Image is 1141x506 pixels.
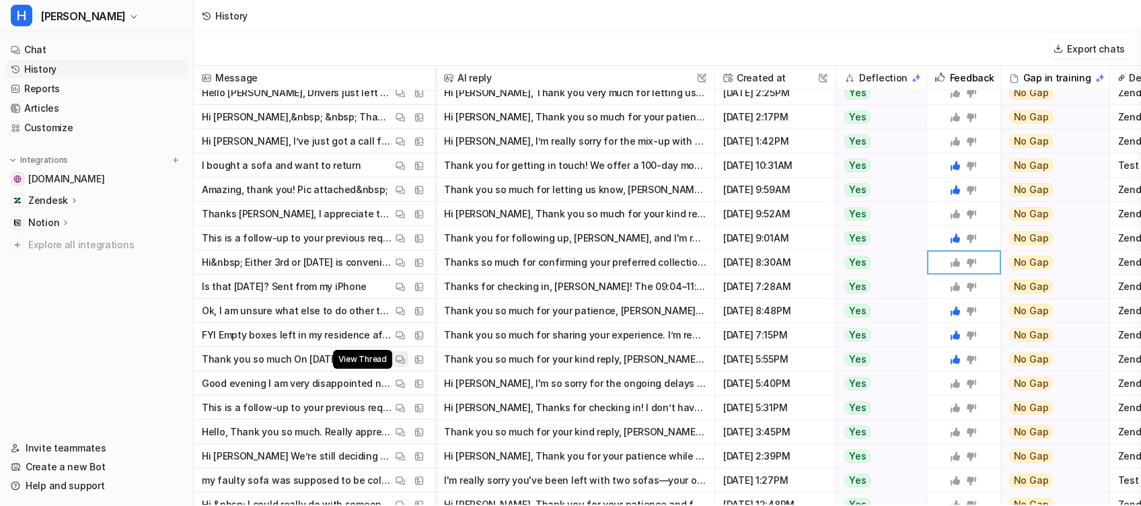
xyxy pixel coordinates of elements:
[202,420,392,444] p: Hello, Thank you so much. Really appreciate your good gesture. I will not be able to do it [DATE]...
[5,170,188,188] a: swyfthome.com[DOMAIN_NAME]
[1001,202,1100,226] button: No Gap
[721,396,830,420] span: [DATE] 5:31PM
[5,79,188,98] a: Reports
[844,231,871,245] span: Yes
[202,347,392,371] p: Thank you so much On [DATE] 15:53, [PERSON_NAME] (Swyft Home | Support) &lt;[EMAIL_ADDRESS][DOMAI...
[1009,207,1054,221] span: No Gap
[8,155,17,165] img: expand menu
[1009,86,1054,100] span: No Gap
[13,219,22,227] img: Notion
[28,194,68,207] p: Zendesk
[1001,178,1100,202] button: No Gap
[844,256,871,269] span: Yes
[1009,425,1054,439] span: No Gap
[721,323,830,347] span: [DATE] 7:15PM
[441,66,709,90] span: AI reply
[1001,226,1100,250] button: No Gap
[844,425,871,439] span: Yes
[836,275,919,299] button: Yes
[1009,256,1054,269] span: No Gap
[215,9,248,23] div: History
[721,250,830,275] span: [DATE] 8:30AM
[1001,250,1100,275] button: No Gap
[844,183,871,196] span: Yes
[1001,299,1100,323] button: No Gap
[836,202,919,226] button: Yes
[1009,110,1054,124] span: No Gap
[5,60,188,79] a: History
[202,275,367,299] p: Is that [DATE]? Sent from my iPhone
[444,105,706,129] button: Hi [PERSON_NAME], Thank you so much for your patience and for letting us know about the timing is...
[1009,474,1054,487] span: No Gap
[444,153,706,178] button: Thank you for getting in touch! We offer a 100-day money-back guarantee, so you’re welcome to ret...
[5,118,188,137] a: Customize
[1001,420,1100,444] button: No Gap
[5,236,188,254] a: Explore all integrations
[1009,135,1054,148] span: No Gap
[1001,371,1100,396] button: No Gap
[721,226,830,250] span: [DATE] 9:01AM
[1009,231,1054,245] span: No Gap
[1001,275,1100,299] button: No Gap
[202,202,392,226] p: Thanks [PERSON_NAME], I appreciate the email and follow up. Siobhan Sent from Outlook
[202,468,392,493] p: my faulty sofa was supposed to be collected when my replacement was delivered, but this did not h...
[1001,347,1100,371] button: No Gap
[836,420,919,444] button: Yes
[721,153,830,178] span: [DATE] 10:31AM
[202,105,392,129] p: Hi [PERSON_NAME],&nbsp; &nbsp; Thanks for your email.&nbsp; &nbsp; Apologies for the short notice...
[950,66,994,90] h2: Feedback
[1009,353,1054,366] span: No Gap
[844,449,871,463] span: Yes
[1009,159,1054,172] span: No Gap
[1001,468,1100,493] button: No Gap
[444,129,706,153] button: Hi [PERSON_NAME], I’m really sorry for the mix-up with [DATE] assembly timing and for the inconve...
[1009,304,1054,318] span: No Gap
[171,155,180,165] img: menu_add.svg
[844,86,871,100] span: Yes
[836,129,919,153] button: Yes
[444,299,706,323] button: Thank you so much for your patience, [PERSON_NAME]. I completely understand how frustrating this ...
[5,40,188,59] a: Chat
[13,196,22,205] img: Zendesk
[202,226,392,250] p: This is a follow-up to your previous request #67200 "Swyft: Update to your deliv..." Hi, Could yo...
[202,250,392,275] p: Hi&nbsp; Either 3rd or [DATE] is convenient for the collection. Nothing needs to be delivered.&nb...
[1009,280,1054,293] span: No Gap
[1009,328,1054,342] span: No Gap
[836,468,919,493] button: Yes
[721,347,830,371] span: [DATE] 5:55PM
[836,105,919,129] button: Yes
[202,371,392,396] p: Good evening I am very disappointed not to have received a response to my email below. I subseque...
[844,353,871,366] span: Yes
[1050,39,1130,59] button: Export chats
[1009,401,1054,414] span: No Gap
[444,81,706,105] button: Hi [PERSON_NAME], Thank you very much for letting us know—I'm really sorry to hear the assembly w...
[721,105,830,129] span: [DATE] 2:17PM
[199,66,430,90] span: Message
[1009,449,1054,463] span: No Gap
[844,377,871,390] span: Yes
[5,439,188,458] a: Invite teammates
[444,250,706,275] button: Thanks so much for confirming your preferred collection dates, Steph. I've arranged for the extra...
[5,153,72,167] button: Integrations
[836,178,919,202] button: Yes
[836,323,919,347] button: Yes
[13,175,22,183] img: swyfthome.com
[444,396,706,420] button: Hi [PERSON_NAME], Thanks for checking in! I don’t have a specific tracking update to share just y...
[28,216,59,229] p: Notion
[721,66,830,90] span: Created at
[1001,396,1100,420] button: No Gap
[836,347,919,371] button: Yes
[1001,81,1100,105] button: No Gap
[1009,377,1054,390] span: No Gap
[844,280,871,293] span: Yes
[836,226,919,250] button: Yes
[1009,183,1054,196] span: No Gap
[844,135,871,148] span: Yes
[721,468,830,493] span: [DATE] 1:27PM
[202,323,392,347] p: FYI Empty boxes left in my residence after delivery. I had to dispose of them myself. They were s...
[5,476,188,495] a: Help and support
[202,299,392,323] p: Ok, I am unsure what else to do other than wait?&nbsp; It’s really quite a delay now.&nbsp; Thank...
[202,444,392,468] p: Hi [PERSON_NAME] We’re still deciding what to do. Please can you advise if this chair was in fact...
[836,396,919,420] button: Yes
[28,234,182,256] span: Explore all integrations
